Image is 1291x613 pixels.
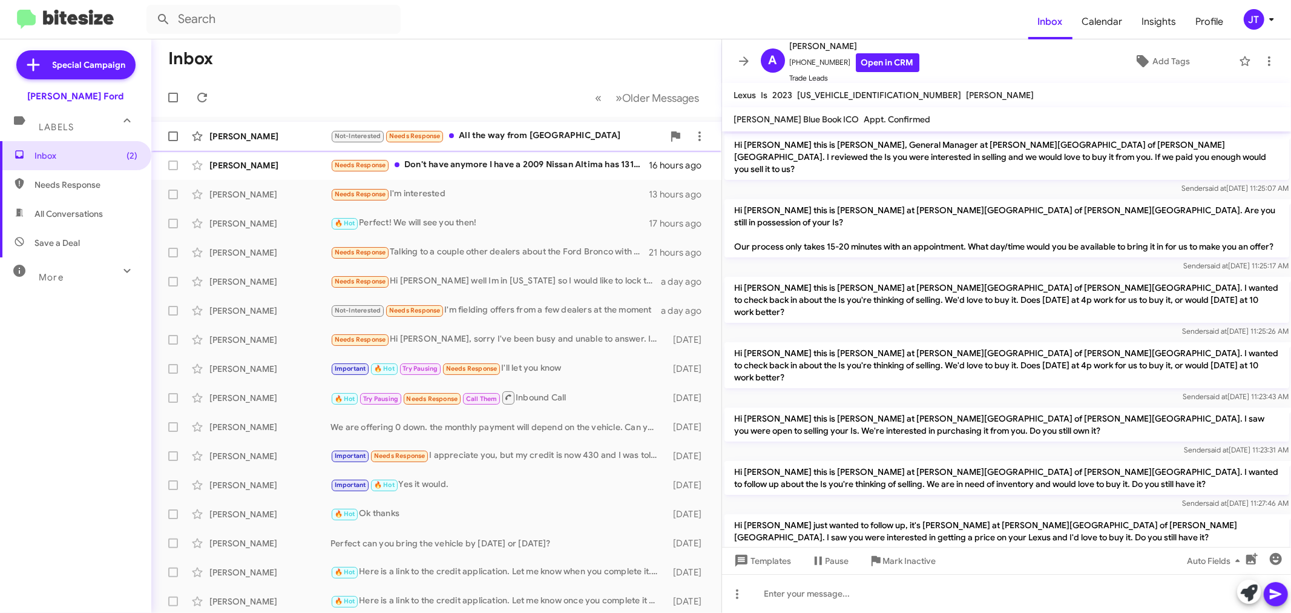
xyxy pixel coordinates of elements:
[623,91,700,105] span: Older Messages
[1207,261,1228,270] span: said at
[209,392,330,404] div: [PERSON_NAME]
[389,306,441,314] span: Needs Response
[28,90,124,102] div: [PERSON_NAME] Ford
[856,53,919,72] a: Open in CRM
[330,362,664,376] div: I'll let you know
[335,568,355,576] span: 🔥 Hot
[1206,326,1227,336] span: said at
[330,507,664,521] div: Ok thanks
[39,122,74,133] span: Labels
[1205,184,1226,193] span: said at
[209,479,330,491] div: [PERSON_NAME]
[724,514,1289,548] p: Hi [PERSON_NAME] just wanted to follow up, it's [PERSON_NAME] at [PERSON_NAME][GEOGRAPHIC_DATA] o...
[407,395,458,403] span: Needs Response
[722,550,801,572] button: Templates
[790,39,919,53] span: [PERSON_NAME]
[330,187,649,201] div: I'm interested
[1187,550,1245,572] span: Auto Fields
[859,550,946,572] button: Mark Inactive
[664,537,712,549] div: [DATE]
[209,130,330,142] div: [PERSON_NAME]
[826,550,849,572] span: Pause
[649,159,712,171] div: 16 hours ago
[209,188,330,200] div: [PERSON_NAME]
[724,342,1289,388] p: Hi [PERSON_NAME] this is [PERSON_NAME] at [PERSON_NAME][GEOGRAPHIC_DATA] of [PERSON_NAME][GEOGRAP...
[330,303,661,317] div: I'm fielding offers from a few dealers at the moment
[1182,499,1289,508] span: Sender [DATE] 11:27:46 AM
[330,129,663,143] div: All the way from [GEOGRAPHIC_DATA]
[330,245,649,259] div: Talking to a couple other dealers about the Ford Bronco with the safety bar
[335,365,366,373] span: Important
[1073,4,1132,39] a: Calendar
[724,461,1289,495] p: Hi [PERSON_NAME] this is [PERSON_NAME] at [PERSON_NAME][GEOGRAPHIC_DATA] of [PERSON_NAME][GEOGRAP...
[389,132,441,140] span: Needs Response
[773,90,793,101] span: 2023
[374,481,395,489] span: 🔥 Hot
[790,72,919,84] span: Trade Leads
[209,595,330,608] div: [PERSON_NAME]
[1182,326,1289,336] span: Sender [DATE] 11:25:26 AM
[34,179,137,191] span: Needs Response
[34,208,103,220] span: All Conversations
[330,565,664,579] div: Here is a link to the credit application. Let me know when you complete it. [URL][DOMAIN_NAME]
[335,248,386,256] span: Needs Response
[335,452,366,460] span: Important
[126,150,137,162] span: (2)
[724,408,1289,442] p: Hi [PERSON_NAME] this is [PERSON_NAME] at [PERSON_NAME][GEOGRAPHIC_DATA] of [PERSON_NAME][GEOGRAP...
[724,199,1289,257] p: Hi [PERSON_NAME] this is [PERSON_NAME] at [PERSON_NAME][GEOGRAPHIC_DATA] of [PERSON_NAME][GEOGRAP...
[1206,392,1227,401] span: said at
[209,537,330,549] div: [PERSON_NAME]
[664,450,712,462] div: [DATE]
[761,90,768,101] span: Is
[466,395,498,403] span: Call Them
[1183,261,1289,270] span: Sender [DATE] 11:25:17 AM
[330,333,664,346] div: Hi [PERSON_NAME], sorry I've been busy and unable to answer. I can visit next weekend as I work M...
[209,421,330,433] div: [PERSON_NAME]
[661,305,712,317] div: a day ago
[664,479,712,491] div: [DATE]
[1152,50,1190,72] span: Add Tags
[330,216,649,230] div: Perfect! We will see you then!
[1132,4,1186,39] span: Insights
[209,159,330,171] div: [PERSON_NAME]
[402,365,438,373] span: Try Pausing
[649,217,712,230] div: 17 hours ago
[209,508,330,520] div: [PERSON_NAME]
[330,449,664,463] div: I appreciate you, but my credit is now 430 and I was told I just need to file for bankruptcy at t...
[664,508,712,520] div: [DATE]
[209,305,330,317] div: [PERSON_NAME]
[168,49,213,68] h1: Inbox
[39,272,64,283] span: More
[596,90,602,105] span: «
[1028,4,1073,39] a: Inbox
[34,237,80,249] span: Save a Deal
[801,550,859,572] button: Pause
[649,188,712,200] div: 13 hours ago
[374,452,425,460] span: Needs Response
[664,595,712,608] div: [DATE]
[335,306,381,314] span: Not-Interested
[335,481,366,489] span: Important
[1183,392,1289,401] span: Sender [DATE] 11:23:43 AM
[446,365,498,373] span: Needs Response
[335,277,386,285] span: Needs Response
[661,276,712,288] div: a day ago
[798,90,962,101] span: [US_VEHICLE_IDENTIFICATION_NUMBER]
[335,190,386,198] span: Needs Response
[53,59,126,71] span: Special Campaign
[16,50,136,79] a: Special Campaign
[1184,445,1289,454] span: Sender [DATE] 11:23:31 AM
[330,158,649,172] div: Don't have anymore I have a 2009 Nissan Altima has 131000 miles it passed this year's emissions w...
[1244,9,1264,30] div: JT
[790,53,919,72] span: [PHONE_NUMBER]
[1186,4,1234,39] span: Profile
[732,550,792,572] span: Templates
[330,274,661,288] div: Hi [PERSON_NAME] well Im in [US_STATE] so I would like to lock this down before I drive the 5.5 h...
[330,537,664,549] div: Perfect can you bring the vehicle by [DATE] or [DATE]?
[1089,50,1233,72] button: Add Tags
[335,161,386,169] span: Needs Response
[1207,445,1229,454] span: said at
[374,365,395,373] span: 🔥 Hot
